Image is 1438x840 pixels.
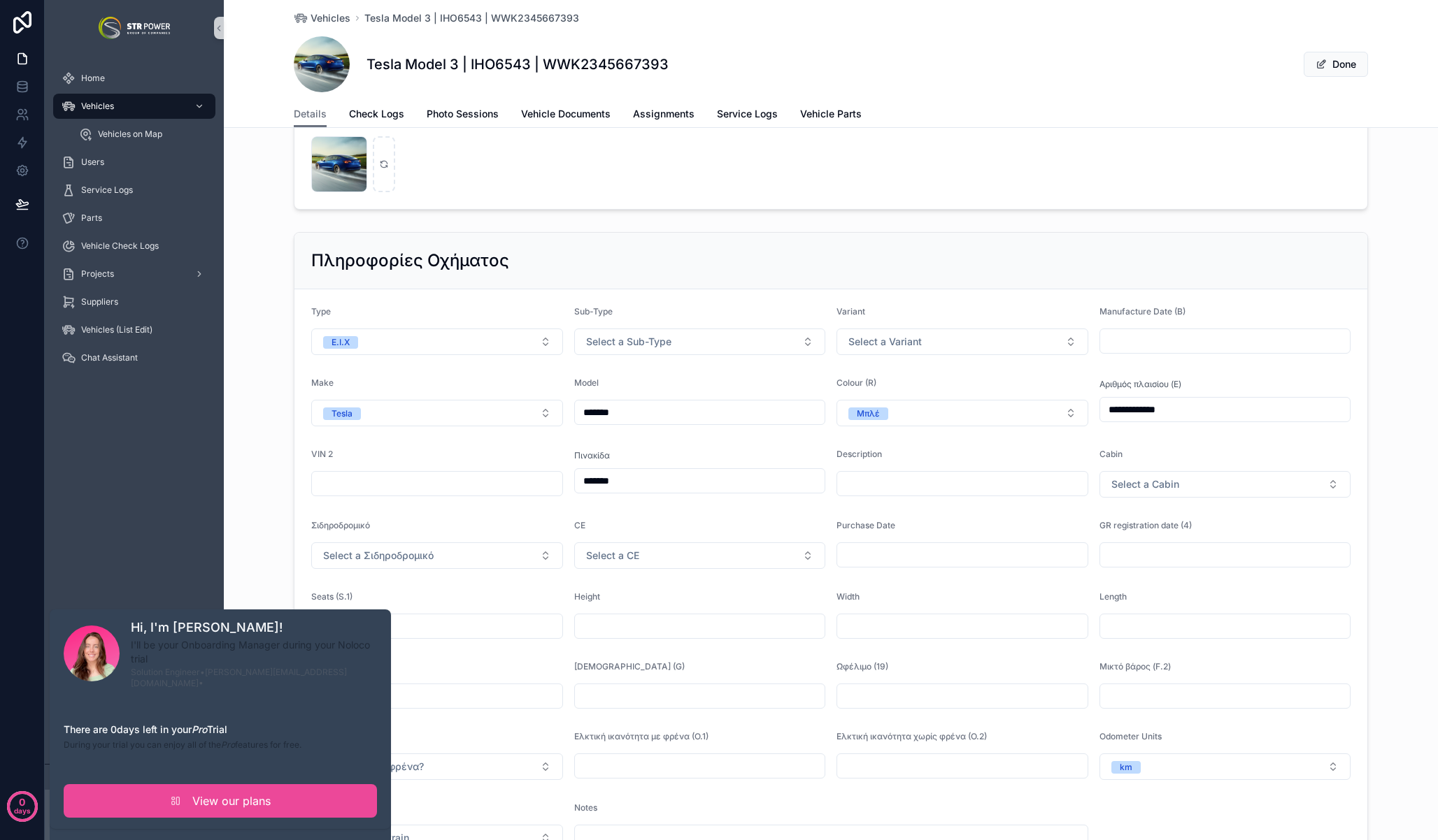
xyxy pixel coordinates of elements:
button: Select Button [837,328,1088,355]
span: Details [294,107,327,121]
span: Vehicles (List Edit) [81,324,152,335]
a: Assignments [633,101,695,129]
a: View our plans [64,784,377,818]
span: Μικτό βάρος (F.2) [1099,661,1171,672]
span: Type [311,306,331,317]
span: Select a Sub-Type [586,335,671,349]
em: Pro [221,739,235,750]
h3: There are 0 days left in your Trial [64,723,377,737]
span: Πινακίδα [574,450,610,461]
span: Service Logs [81,184,133,196]
span: Description [837,449,882,459]
span: Length [1099,591,1127,602]
button: Select Button [311,753,563,780]
span: Chat Assistant [81,352,138,363]
span: Notes [574,802,597,813]
span: Check Logs [349,107,404,121]
span: Seats (S.1) [311,591,353,602]
span: Assignments [633,107,695,121]
span: Select a Cabin [1111,477,1179,491]
span: Colour (R) [837,377,876,388]
img: App logo [99,17,170,39]
h1: Tesla Model 3 | IHO6543 | WWK2345667393 [366,55,669,74]
span: Select a CE [586,549,639,563]
div: Μπλέ [857,407,880,420]
div: Tesla [332,407,353,420]
button: Select Button [311,328,563,355]
span: Users [81,157,104,168]
span: Variant [837,306,865,317]
p: days [14,801,31,820]
a: Tesla Model 3 | IHO6543 | WWK2345667393 [364,11,579,25]
span: Purchase Date [837,520,895,530]
div: Ε.Ι.Χ [332,336,350,349]
span: Model [574,377,599,388]
h1: Hi, I'm [PERSON_NAME]! [131,618,377,637]
div: km [1120,761,1132,774]
button: Select Button [311,400,563,426]
a: Powered by [45,764,224,790]
a: Vehicles (List Edit) [53,317,215,342]
span: Σιδηροδρομικό [311,520,370,530]
p: I'll be your Onboarding Manager during your Noloco trial [131,638,377,666]
a: Projects [53,261,215,287]
a: Check Logs [349,101,404,129]
span: Ωφέλιμο (19) [837,661,888,672]
span: Vehicle Documents [521,107,611,121]
span: Ελκτική ικανότητα χωρίς φρένα (Ο.2) [837,731,987,741]
span: GR registration date (4) [1099,520,1192,530]
span: Manufacture Date (B) [1099,306,1186,317]
a: Users [53,150,215,175]
button: Select Button [574,542,826,569]
p: 0 [19,795,25,809]
button: Done [1304,52,1368,77]
span: VIN 2 [311,449,333,459]
span: Service Logs [717,107,778,121]
a: Vehicle Parts [800,101,862,129]
em: Pro [192,723,207,735]
span: Αριθμός πλαισίου (E) [1099,379,1181,390]
a: Vehicles [294,11,350,25]
a: Vehicle Check Logs [53,233,215,259]
span: Sub-Type [574,306,613,317]
span: Height [574,591,600,602]
a: Vehicles [53,94,215,119]
span: Cabin [1099,449,1123,459]
span: Width [837,591,860,602]
button: Select Button [311,542,563,569]
div: scrollable content [45,56,224,389]
span: Ελκτική ικανότητα με φρένα (Ο.1) [574,731,709,741]
a: Vehicles on Map [70,122,215,147]
a: Chat Assistant [53,345,215,370]
span: Home [81,73,105,84]
span: Vehicle Parts [800,107,862,121]
a: Details [294,101,327,128]
h2: Πληροφορίες Οχήματος [311,249,509,272]
a: Service Logs [717,101,778,129]
button: Select Button [1099,753,1351,780]
p: During your trial you can enjoy all of the features for free. [64,739,377,751]
span: Vehicles [81,101,114,112]
a: Vehicle Documents [521,101,611,129]
span: Parts [81,212,102,224]
span: Vehicles on Map [98,129,162,140]
a: Service Logs [53,178,215,203]
span: Projects [81,268,114,280]
a: Photo Sessions [427,101,499,129]
span: Photo Sessions [427,107,499,121]
span: [DEMOGRAPHIC_DATA] (G) [574,661,685,672]
span: Select a Variant [848,335,922,349]
span: • [PERSON_NAME][EMAIL_ADDRESS][DOMAIN_NAME] • [131,667,347,688]
button: Select Button [1099,471,1351,498]
span: Vehicles [311,11,350,25]
span: Select a Σιδηροδρομικό [323,549,434,563]
button: Select Button [574,328,826,355]
span: Solution Engineer [131,667,200,677]
a: Parts [53,205,215,231]
a: Suppliers [53,289,215,314]
span: CE [574,520,585,530]
span: Suppliers [81,296,118,307]
span: Vehicle Check Logs [81,240,159,252]
button: Select Button [837,400,1088,426]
